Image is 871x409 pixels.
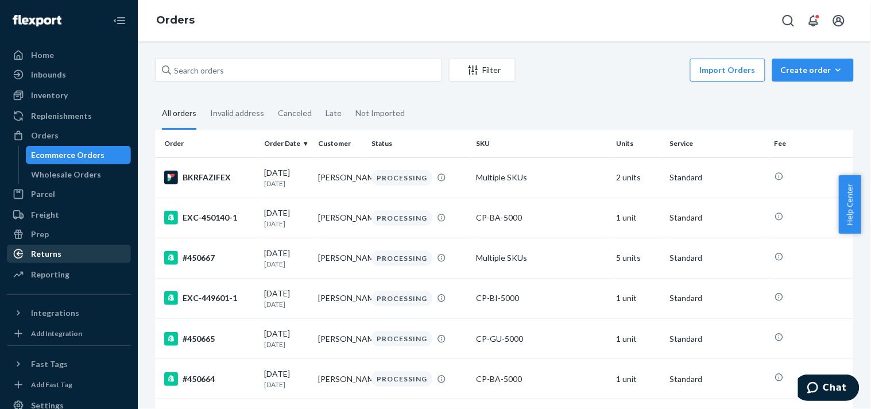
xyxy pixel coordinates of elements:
[265,288,309,309] div: [DATE]
[210,98,264,128] div: Invalid address
[367,130,472,157] th: Status
[669,172,765,183] p: Standard
[450,64,515,76] div: Filter
[313,238,367,278] td: [PERSON_NAME]
[326,98,342,128] div: Late
[669,212,765,223] p: Standard
[265,179,309,188] p: [DATE]
[477,292,607,304] div: CP-BI-5000
[31,269,69,280] div: Reporting
[611,319,665,359] td: 1 unit
[7,304,131,322] button: Integrations
[13,15,61,26] img: Flexport logo
[611,130,665,157] th: Units
[477,373,607,385] div: CP-BA-5000
[7,46,131,64] a: Home
[156,14,195,26] a: Orders
[611,198,665,238] td: 1 unit
[32,169,102,180] div: Wholesale Orders
[371,250,432,266] div: PROCESSING
[449,59,516,82] button: Filter
[611,359,665,399] td: 1 unit
[313,359,367,399] td: [PERSON_NAME]
[265,219,309,229] p: [DATE]
[31,248,61,260] div: Returns
[7,265,131,284] a: Reporting
[371,210,432,226] div: PROCESSING
[798,375,860,403] iframe: Opens a widget where you can chat to one of our agents
[162,98,196,130] div: All orders
[472,238,611,278] td: Multiple SKUs
[31,49,54,61] div: Home
[164,251,256,265] div: #450667
[31,110,92,122] div: Replenishments
[265,259,309,269] p: [DATE]
[665,130,770,157] th: Service
[772,59,854,82] button: Create order
[7,107,131,125] a: Replenishments
[472,130,611,157] th: SKU
[265,380,309,389] p: [DATE]
[155,130,260,157] th: Order
[371,170,432,186] div: PROCESSING
[265,248,309,269] div: [DATE]
[7,327,131,341] a: Add Integration
[7,86,131,105] a: Inventory
[669,292,765,304] p: Standard
[108,9,131,32] button: Close Navigation
[611,238,665,278] td: 5 units
[7,206,131,224] a: Freight
[472,157,611,198] td: Multiple SKUs
[313,278,367,318] td: [PERSON_NAME]
[265,339,309,349] p: [DATE]
[7,126,131,145] a: Orders
[31,130,59,141] div: Orders
[839,175,861,234] button: Help Center
[278,98,312,128] div: Canceled
[31,329,82,338] div: Add Integration
[31,90,68,101] div: Inventory
[260,130,313,157] th: Order Date
[669,373,765,385] p: Standard
[26,165,131,184] a: Wholesale Orders
[611,157,665,198] td: 2 units
[611,278,665,318] td: 1 unit
[313,319,367,359] td: [PERSON_NAME]
[26,146,131,164] a: Ecommerce Orders
[31,209,59,221] div: Freight
[31,229,49,240] div: Prep
[31,188,55,200] div: Parcel
[827,9,850,32] button: Open account menu
[669,333,765,345] p: Standard
[164,372,256,386] div: #450664
[371,371,432,387] div: PROCESSING
[7,245,131,263] a: Returns
[265,167,309,188] div: [DATE]
[265,207,309,229] div: [DATE]
[31,358,68,370] div: Fast Tags
[31,380,72,389] div: Add Fast Tag
[777,9,800,32] button: Open Search Box
[147,4,204,37] ol: breadcrumbs
[371,331,432,346] div: PROCESSING
[669,252,765,264] p: Standard
[802,9,825,32] button: Open notifications
[164,171,256,184] div: BKRFAZIFEX
[31,307,79,319] div: Integrations
[164,291,256,305] div: EXC-449601-1
[690,59,765,82] button: Import Orders
[155,59,442,82] input: Search orders
[164,211,256,225] div: EXC-450140-1
[781,64,845,76] div: Create order
[7,185,131,203] a: Parcel
[265,328,309,349] div: [DATE]
[7,355,131,373] button: Fast Tags
[477,212,607,223] div: CP-BA-5000
[265,299,309,309] p: [DATE]
[477,333,607,345] div: CP-GU-5000
[7,378,131,392] a: Add Fast Tag
[32,149,105,161] div: Ecommerce Orders
[265,368,309,389] div: [DATE]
